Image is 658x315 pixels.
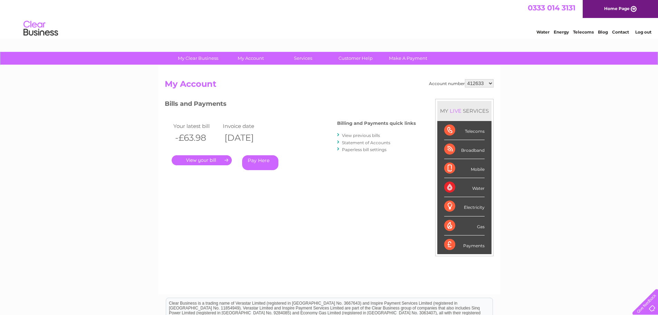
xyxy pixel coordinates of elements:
[444,197,485,216] div: Electricity
[444,235,485,254] div: Payments
[222,52,279,65] a: My Account
[342,140,390,145] a: Statement of Accounts
[327,52,384,65] a: Customer Help
[221,131,271,145] th: [DATE]
[536,29,550,35] a: Water
[172,121,221,131] td: Your latest bill
[170,52,227,65] a: My Clear Business
[444,216,485,235] div: Gas
[635,29,651,35] a: Log out
[573,29,594,35] a: Telecoms
[165,99,416,111] h3: Bills and Payments
[275,52,332,65] a: Services
[337,121,416,126] h4: Billing and Payments quick links
[429,79,494,87] div: Account number
[554,29,569,35] a: Energy
[221,121,271,131] td: Invoice date
[172,131,221,145] th: -£63.98
[437,101,492,121] div: MY SERVICES
[528,3,575,12] a: 0333 014 3131
[172,155,232,165] a: .
[448,108,463,114] div: LIVE
[166,4,493,34] div: Clear Business is a trading name of Verastar Limited (registered in [GEOGRAPHIC_DATA] No. 3667643...
[612,29,629,35] a: Contact
[23,18,58,39] img: logo.png
[444,121,485,140] div: Telecoms
[342,133,380,138] a: View previous bills
[444,178,485,197] div: Water
[342,147,387,152] a: Paperless bill settings
[242,155,278,170] a: Pay Here
[165,79,494,92] h2: My Account
[380,52,437,65] a: Make A Payment
[444,159,485,178] div: Mobile
[598,29,608,35] a: Blog
[444,140,485,159] div: Broadband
